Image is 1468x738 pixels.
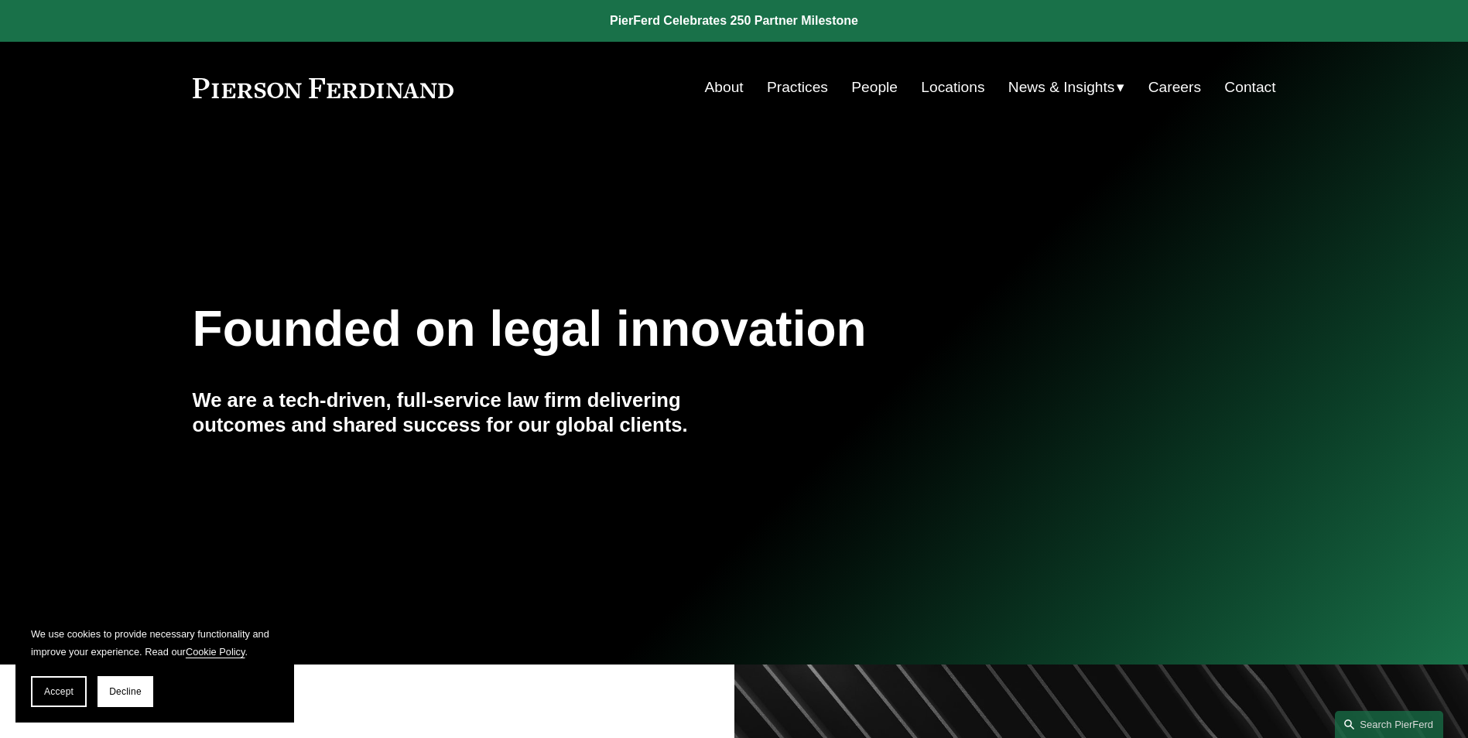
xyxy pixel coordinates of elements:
[193,388,734,438] h4: We are a tech-driven, full-service law firm delivering outcomes and shared success for our global...
[98,676,153,707] button: Decline
[1008,73,1125,102] a: folder dropdown
[1148,73,1201,102] a: Careers
[705,73,744,102] a: About
[44,686,74,697] span: Accept
[109,686,142,697] span: Decline
[851,73,898,102] a: People
[1224,73,1275,102] a: Contact
[921,73,984,102] a: Locations
[193,301,1096,357] h1: Founded on legal innovation
[15,610,294,723] section: Cookie banner
[186,646,245,658] a: Cookie Policy
[1008,74,1115,101] span: News & Insights
[767,73,828,102] a: Practices
[31,625,279,661] p: We use cookies to provide necessary functionality and improve your experience. Read our .
[31,676,87,707] button: Accept
[1335,711,1443,738] a: Search this site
